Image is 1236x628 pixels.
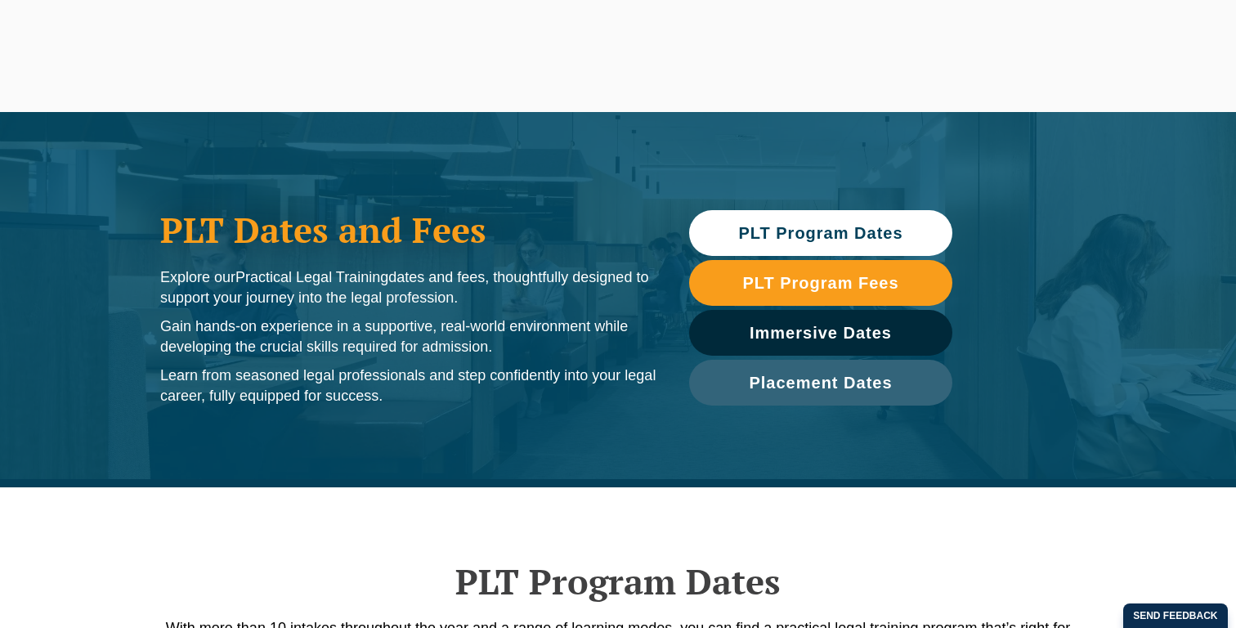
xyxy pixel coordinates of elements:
p: Explore our dates and fees, thoughtfully designed to support your journey into the legal profession. [160,267,656,308]
span: Placement Dates [749,375,892,391]
span: Practical Legal Training [235,269,388,285]
a: PLT Program Fees [689,260,952,306]
a: Immersive Dates [689,310,952,356]
span: PLT Program Dates [738,225,902,241]
span: Immersive Dates [750,325,892,341]
a: Placement Dates [689,360,952,406]
p: Learn from seasoned legal professionals and step confidently into your legal career, fully equipp... [160,366,656,406]
span: PLT Program Fees [742,275,898,291]
h2: PLT Program Dates [152,561,1084,602]
p: Gain hands-on experience in a supportive, real-world environment while developing the crucial ski... [160,316,656,357]
h1: PLT Dates and Fees [160,209,656,250]
a: PLT Program Dates [689,210,952,256]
